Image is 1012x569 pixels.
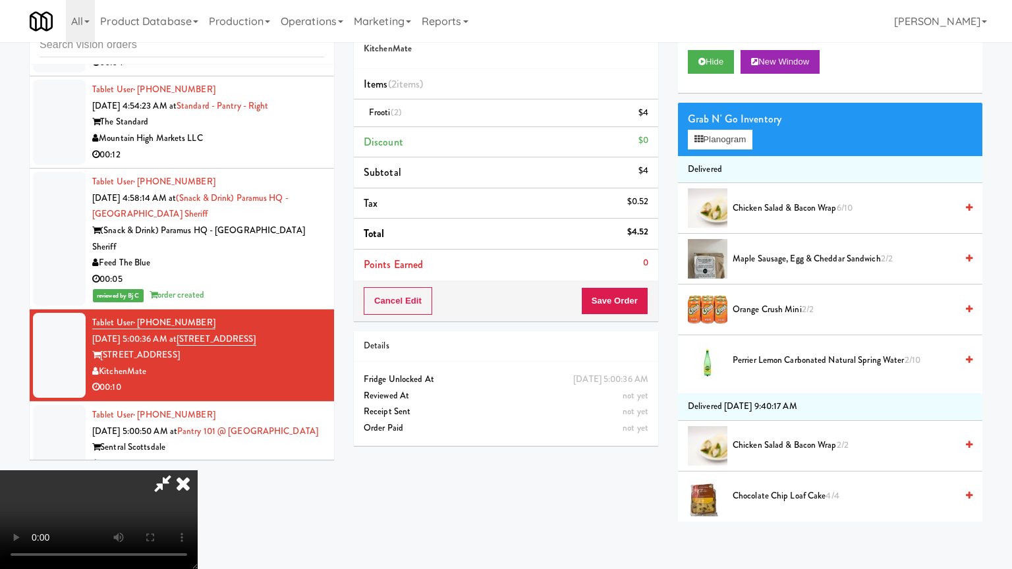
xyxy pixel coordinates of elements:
div: Order Paid [364,420,648,437]
a: Tablet User· [PHONE_NUMBER] [92,408,215,421]
div: Phoenix Luxury Amenities [92,456,324,472]
a: (Snack & Drink) Paramus HQ - [GEOGRAPHIC_DATA] Sheriff [92,192,289,221]
button: Save Order [581,287,648,315]
li: Tablet User· [PHONE_NUMBER][DATE] 4:54:23 AM atStandard - Pantry - RightThe StandardMountain High... [30,76,334,169]
input: Search vision orders [40,33,324,57]
span: 2/2 [802,303,814,315]
span: 6/10 [837,202,853,214]
a: Tablet User· [PHONE_NUMBER] [92,316,215,329]
div: Fridge Unlocked At [364,371,648,388]
div: 0 [643,255,648,271]
button: New Window [741,50,820,74]
div: $4 [638,105,648,121]
span: 2/10 [905,354,920,366]
div: $0 [638,132,648,149]
li: Delivered [DATE] 9:40:17 AM [678,393,982,421]
div: Mountain High Markets LLC [92,130,324,147]
div: 00:12 [92,147,324,163]
span: [DATE] 4:58:14 AM at [92,192,176,204]
span: Maple Sausage, Egg & Cheddar Sandwich [733,251,956,267]
button: Planogram [688,130,752,149]
span: 2/2 [881,252,893,265]
div: 00:10 [92,379,324,396]
img: Micromart [30,10,53,33]
div: $0.52 [627,194,649,210]
div: (Snack & Drink) Paramus HQ - [GEOGRAPHIC_DATA] Sheriff [92,223,324,255]
div: $4 [638,163,648,179]
span: Chicken Salad & Bacon Wrap [733,200,956,217]
div: Perrier Lemon Carbonated Natural Spring Water2/10 [727,352,972,369]
button: Hide [688,50,734,74]
ng-pluralize: items [397,76,420,92]
a: Pantry 101 @ [GEOGRAPHIC_DATA] [177,425,318,437]
span: · [PHONE_NUMBER] [133,83,215,95]
span: [DATE] 4:54:23 AM at [92,99,177,112]
div: Feed The Blue [92,255,324,271]
div: Reviewed At [364,388,648,404]
div: [DATE] 5:00:36 AM [573,371,648,388]
span: (2) [391,106,402,119]
span: Items [364,76,423,92]
span: Total [364,226,385,241]
button: Cancel Edit [364,287,432,315]
div: Chicken Salad & Bacon Wrap2/2 [727,437,972,454]
span: [DATE] 5:00:50 AM at [92,425,177,437]
span: · [PHONE_NUMBER] [133,175,215,188]
h5: KitchenMate [364,44,648,54]
span: Tax [364,196,378,211]
span: Frooti [369,106,402,119]
div: Grab N' Go Inventory [688,109,972,129]
span: not yet [623,421,648,434]
span: not yet [623,405,648,418]
span: 2/2 [837,439,849,451]
span: Orange Crush Mini [733,302,956,318]
span: Chicken Salad & Bacon Wrap [733,437,956,454]
div: $4.52 [627,224,649,240]
span: Discount [364,134,403,149]
span: · [PHONE_NUMBER] [133,408,215,421]
li: Delivered [678,156,982,184]
li: Tablet User· [PHONE_NUMBER][DATE] 5:00:36 AM at[STREET_ADDRESS][STREET_ADDRESS]KitchenMate00:10 [30,310,334,402]
a: Tablet User· [PHONE_NUMBER] [92,175,215,188]
span: Points Earned [364,257,423,272]
div: KitchenMate [92,364,324,380]
span: Subtotal [364,165,401,180]
div: The Standard [92,114,324,130]
div: Sentral Scottsdale [92,439,324,456]
div: 00:05 [92,271,324,288]
li: Tablet User· [PHONE_NUMBER][DATE] 4:58:14 AM at(Snack & Drink) Paramus HQ - [GEOGRAPHIC_DATA] She... [30,169,334,310]
div: [STREET_ADDRESS] [92,347,324,364]
a: Tablet User· [PHONE_NUMBER] [92,83,215,95]
a: [STREET_ADDRESS] [177,333,256,346]
span: 4/4 [826,489,839,502]
span: Perrier Lemon Carbonated Natural Spring Water [733,352,956,369]
div: Orange Crush Mini2/2 [727,302,972,318]
span: not yet [623,389,648,402]
li: Tablet User· [PHONE_NUMBER][DATE] 5:00:50 AM atPantry 101 @ [GEOGRAPHIC_DATA]Sentral ScottsdalePh... [30,402,334,510]
div: Details [364,338,648,354]
div: Chicken Salad & Bacon Wrap6/10 [727,200,972,217]
a: Standard - Pantry - Right [177,99,269,112]
div: Maple Sausage, Egg & Cheddar Sandwich2/2 [727,251,972,267]
span: · [PHONE_NUMBER] [133,316,215,329]
span: order created [150,288,204,301]
span: (2 ) [388,76,424,92]
div: Chocolate Chip Loaf Cake4/4 [727,488,972,504]
span: Chocolate Chip Loaf Cake [733,488,956,504]
span: [DATE] 5:00:36 AM at [92,333,177,345]
span: reviewed by Bj C [93,289,144,302]
div: Receipt Sent [364,404,648,420]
